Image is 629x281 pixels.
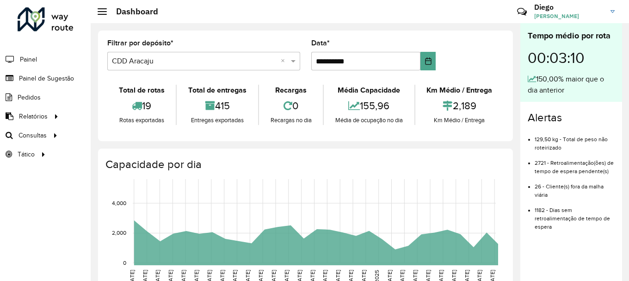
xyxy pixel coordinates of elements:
button: Choose Date [420,52,436,70]
div: 2,189 [418,96,501,116]
span: Painel de Sugestão [19,74,74,83]
a: Contato Rápido [512,2,532,22]
div: Recargas [261,85,321,96]
span: Tático [18,150,35,159]
span: [PERSON_NAME] [534,12,604,20]
div: Entregas exportadas [179,116,255,125]
div: 415 [179,96,255,116]
h4: Capacidade por dia [105,158,504,171]
h3: Diego [534,3,604,12]
div: Recargas no dia [261,116,321,125]
div: Média Capacidade [326,85,412,96]
li: 129,50 kg - Total de peso não roteirizado [535,128,615,152]
div: 19 [110,96,173,116]
div: Rotas exportadas [110,116,173,125]
li: 2721 - Retroalimentação(ões) de tempo de espera pendente(s) [535,152,615,175]
li: 26 - Cliente(s) fora da malha viária [535,175,615,199]
text: 4,000 [112,200,126,206]
div: Km Médio / Entrega [418,116,501,125]
div: Total de entregas [179,85,255,96]
span: Relatórios [19,112,48,121]
h4: Alertas [528,111,615,125]
li: 1182 - Dias sem retroalimentação de tempo de espera [535,199,615,231]
span: Pedidos [18,93,41,102]
div: 00:03:10 [528,42,615,74]
text: 2,000 [112,230,126,236]
span: Clear all [281,56,289,67]
label: Data [311,37,330,49]
div: Tempo médio por rota [528,30,615,42]
label: Filtrar por depósito [107,37,173,49]
div: Média de ocupação no dia [326,116,412,125]
h2: Dashboard [107,6,158,17]
text: 0 [123,260,126,266]
div: 150,00% maior que o dia anterior [528,74,615,96]
span: Consultas [18,131,47,140]
div: 155,96 [326,96,412,116]
div: Km Médio / Entrega [418,85,501,96]
div: 0 [261,96,321,116]
span: Painel [20,55,37,64]
div: Total de rotas [110,85,173,96]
